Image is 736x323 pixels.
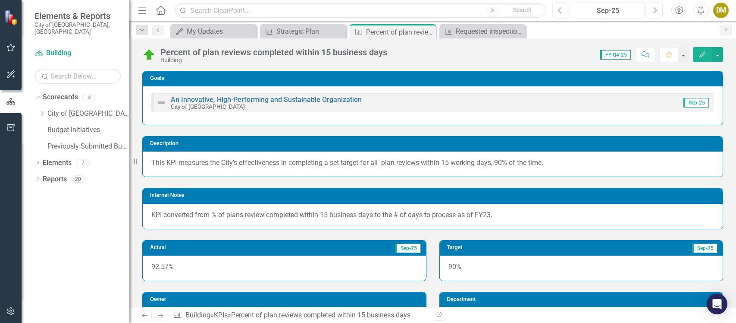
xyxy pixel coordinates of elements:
a: Requested inspections completed within one business day [442,26,523,37]
span: This KPI measures the City's effectiveness in completing a set target for all plan reviews within... [151,158,543,167]
input: Search Below... [34,69,121,84]
input: Search ClearPoint... [175,3,546,18]
a: KPIs [214,311,228,319]
h3: Target [447,245,548,250]
div: Requested inspections completed within one business day [456,26,523,37]
div: Building [160,57,387,63]
span: Sep-25 [692,244,717,253]
a: My Updates [172,26,254,37]
div: 20 [71,175,85,183]
span: Search [513,6,532,13]
div: 7 [76,159,90,166]
a: Scorecards [43,92,78,102]
a: Building [185,311,210,319]
span: Sep-25 [395,244,421,253]
div: Sep-25 [574,6,642,16]
span: FY Q4-25 [600,50,631,60]
div: 4 [82,94,96,101]
div: My Updates [187,26,254,37]
a: Reports [43,174,67,184]
h3: Internal Notes [150,193,718,198]
img: On Target [142,48,156,62]
span: Elements & Reports [34,11,121,21]
button: DM [713,3,729,18]
div: » » [173,310,426,320]
a: An Innovative, High-Performing and Sustainable Organization [171,95,362,104]
a: Strategic Plan [262,26,344,37]
a: Budget Initiatives [47,125,129,135]
div: Open Intercom Messenger [707,294,727,314]
h3: Description [150,141,718,146]
small: City of [GEOGRAPHIC_DATA] [171,103,245,110]
small: City of [GEOGRAPHIC_DATA], [GEOGRAPHIC_DATA] [34,21,121,35]
button: Search [501,4,544,16]
div: Strategic Plan [276,26,344,37]
span: 90% [448,263,461,271]
span: 92.57% [151,263,174,271]
a: Elements [43,158,72,168]
h3: Goals [150,76,718,81]
h3: Owner [150,297,422,302]
div: Percent of plan reviews completed within 15 business days [231,311,410,319]
div: Percent of plan reviews completed within 15 business days [160,47,387,57]
a: Building [34,48,121,58]
img: ClearPoint Strategy [4,10,19,25]
img: Not Defined [156,98,166,108]
div: Percent of plan reviews completed within 15 business days [366,27,434,38]
a: Previously Submitted Budget Initiatives [47,142,129,152]
a: City of [GEOGRAPHIC_DATA] [47,109,129,119]
h3: Department [447,297,719,302]
h3: Actual [150,245,252,250]
span: Sep-25 [683,98,709,108]
p: KPI converted from % of plans review completed within 15 business days to the # of days to proces... [151,210,714,220]
button: Sep-25 [571,3,645,18]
